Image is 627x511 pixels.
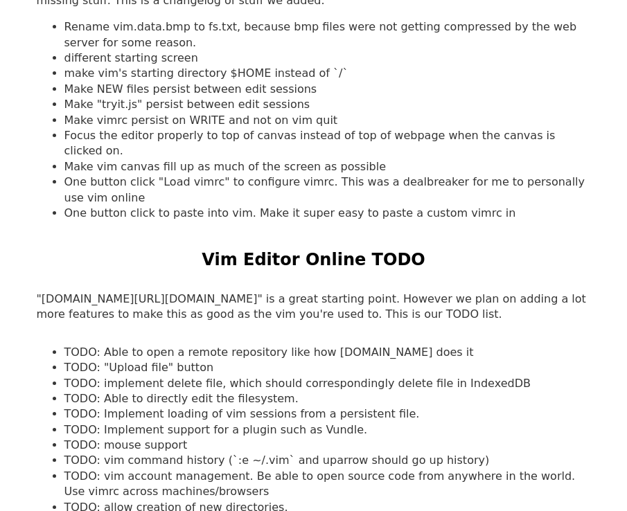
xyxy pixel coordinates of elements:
[64,406,591,422] li: TODO: Implement loading of vim sessions from a persistent file.
[64,206,591,221] li: One button click to paste into vim. Make it super easy to paste a custom vimrc in
[37,292,591,323] p: "[DOMAIN_NAME][URL][DOMAIN_NAME]" is a great starting point. However we plan on adding a lot more...
[64,438,591,453] li: TODO: mouse support
[64,97,591,112] li: Make "tryit.js" persist between edit sessions
[202,249,425,272] h2: Vim Editor Online TODO
[64,159,591,174] li: Make vim canvas fill up as much of the screen as possible
[64,174,591,206] li: One button click "Load vimrc" to configure vimrc. This was a dealbreaker for me to personally use...
[64,19,591,51] li: Rename vim.data.bmp to fs.txt, because bmp files were not getting compressed by the web server fo...
[64,113,591,128] li: Make vimrc persist on WRITE and not on vim quit
[64,422,591,438] li: TODO: Implement support for a plugin such as Vundle.
[64,376,591,391] li: TODO: implement delete file, which should correspondingly delete file in IndexedDB
[64,345,591,360] li: TODO: Able to open a remote repository like how [DOMAIN_NAME] does it
[64,51,591,66] li: different starting screen
[64,128,591,159] li: Focus the editor properly to top of canvas instead of top of webpage when the canvas is clicked on.
[64,82,591,97] li: Make NEW files persist between edit sessions
[64,469,591,500] li: TODO: vim account management. Be able to open source code from anywhere in the world. Use vimrc a...
[64,391,591,406] li: TODO: Able to directly edit the filesystem.
[64,453,591,468] li: TODO: vim command history (`:e ~/.vim` and uparrow should go up history)
[64,360,591,375] li: TODO: "Upload file" button
[64,66,591,81] li: make vim's starting directory $HOME instead of `/`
